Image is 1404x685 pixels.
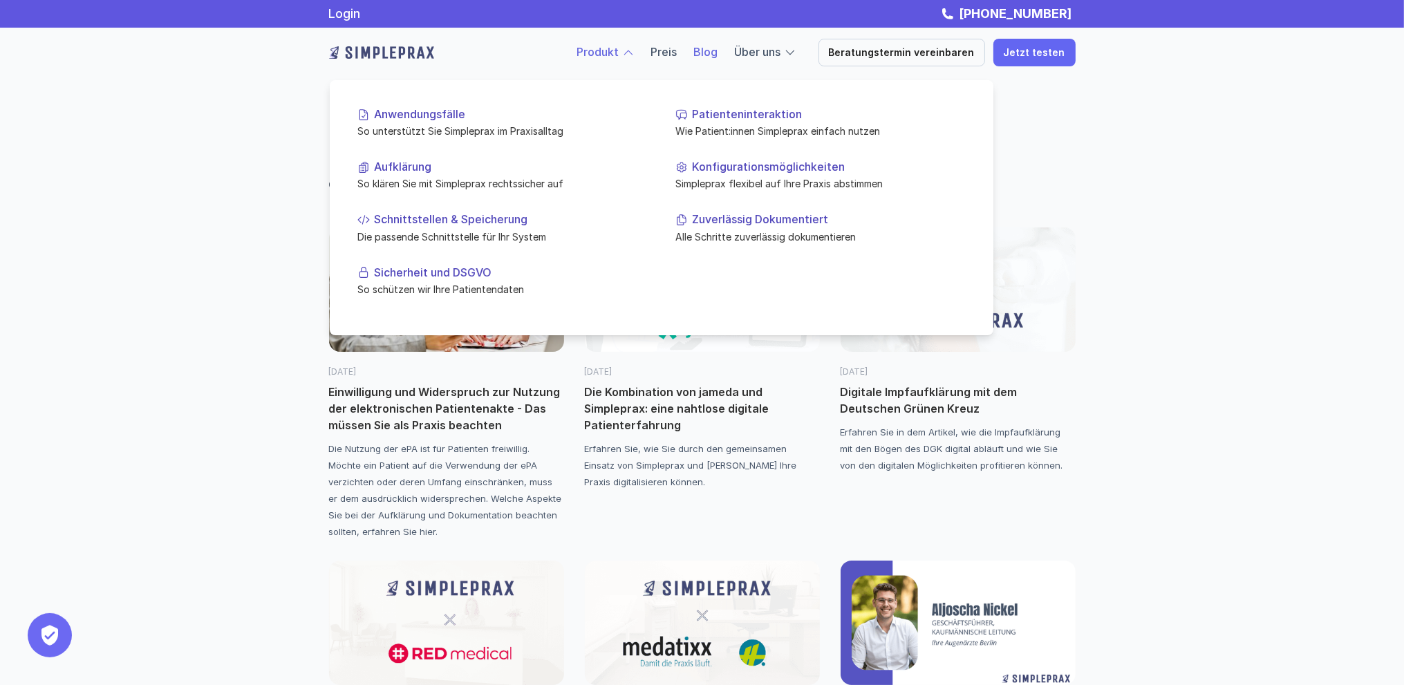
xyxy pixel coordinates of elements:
[329,384,564,433] p: Einwilligung und Widerspruch zur Nutzung der elektronischen Patientenakte - Das müssen Sie als Pr...
[577,45,619,59] a: Produkt
[993,39,1076,66] a: Jetzt testen
[346,202,659,254] a: Schnittstellen & SpeicherungDie passende Schnittstelle für Ihr System
[1004,47,1065,59] p: Jetzt testen
[346,149,659,202] a: AufklärungSo klären Sie mit Simpleprax rechtssicher auf
[829,47,975,59] p: Beratungstermin vereinbaren
[664,202,977,254] a: Zuverlässig DokumentiertAlle Schritte zuverlässig dokumentieren
[329,137,852,193] p: Herzlich willkommen auf dem Blog von Simpleprax. Hier berichten wir über die Erfahrungen unserer ...
[960,6,1072,21] strong: [PHONE_NUMBER]
[692,160,966,173] p: Konfigurationsmöglichkeiten
[374,265,648,279] p: Sicherheit und DSGVO
[585,227,820,490] a: [DATE]Die Kombination von jameda und Simpleprax: eine nahtlose digitale PatienterfahrungErfahren ...
[346,254,659,307] a: Sicherheit und DSGVOSo schützen wir Ihre Patientendaten
[357,229,648,243] p: Die passende Schnittstelle für Ihr System
[357,124,648,138] p: So unterstützt Sie Simpleprax im Praxisalltag
[841,366,1076,378] p: [DATE]
[585,366,820,378] p: [DATE]
[841,227,1076,473] a: [DATE]Digitale Impfaufklärung mit dem Deutschen Grünen KreuzErfahren Sie in dem Artikel, wie die ...
[651,45,677,59] a: Preis
[692,213,966,226] p: Zuverlässig Dokumentiert
[329,440,564,540] p: Die Nutzung der ePA ist für Patienten freiwillig. Möchte ein Patient auf die Verwendung der ePA v...
[329,366,564,378] p: [DATE]
[329,6,361,21] a: Login
[329,227,564,352] img: Elektronische Patientenakte
[735,45,781,59] a: Über uns
[329,227,564,540] a: Elektronische Patientenakte[DATE]Einwilligung und Widerspruch zur Nutzung der elektronischen Pati...
[694,45,718,59] a: Blog
[346,97,659,149] a: AnwendungsfälleSo unterstützt Sie Simpleprax im Praxisalltag
[374,108,648,121] p: Anwendungsfälle
[357,176,648,191] p: So klären Sie mit Simpleprax rechtssicher auf
[675,229,966,243] p: Alle Schritte zuverlässig dokumentieren
[374,160,648,173] p: Aufklärung
[956,6,1076,21] a: [PHONE_NUMBER]
[664,149,977,202] a: KonfigurationsmöglichkeitenSimpleprax flexibel auf Ihre Praxis abstimmen
[664,97,977,149] a: PatienteninteraktionWie Patient:innen Simpleprax einfach nutzen
[841,384,1076,417] p: Digitale Impfaufklärung mit dem Deutschen Grünen Kreuz
[374,213,648,226] p: Schnittstellen & Speicherung
[675,176,966,191] p: Simpleprax flexibel auf Ihre Praxis abstimmen
[357,282,648,297] p: So schützen wir Ihre Patientendaten
[675,124,966,138] p: Wie Patient:innen Simpleprax einfach nutzen
[818,39,985,66] a: Beratungstermin vereinbaren
[841,424,1076,473] p: Erfahren Sie in dem Artikel, wie die Impfaufklärung mit den Bögen des DGK digital abläuft und wie...
[585,440,820,490] p: Erfahren Sie, wie Sie durch den gemeinsamen Einsatz von Simpleprax und [PERSON_NAME] Ihre Praxis ...
[692,108,966,121] p: Patienteninteraktion
[585,384,820,433] p: Die Kombination von jameda und Simpleprax: eine nahtlose digitale Patienterfahrung
[329,97,848,123] h2: Blog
